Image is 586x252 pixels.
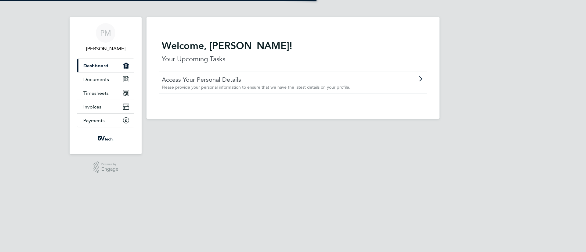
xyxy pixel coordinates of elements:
h2: Welcome, [PERSON_NAME]! [162,40,424,52]
a: Dashboard [77,59,134,72]
span: Timesheets [83,90,109,96]
a: Powered byEngage [93,161,119,173]
a: Go to home page [77,133,134,143]
a: Access Your Personal Details [162,76,390,83]
span: PM [100,29,111,37]
span: Documents [83,76,109,82]
span: Invoices [83,104,101,110]
span: Engage [101,167,118,172]
a: PM[PERSON_NAME] [77,23,134,52]
p: Your Upcoming Tasks [162,54,424,64]
span: Powered by [101,161,118,167]
img: weare5values-logo-retina.png [96,133,115,143]
nav: Main navigation [70,17,142,154]
span: Payments [83,118,105,123]
span: Paul Mallard [77,45,134,52]
a: Documents [77,73,134,86]
span: Please provide your personal information to ensure that we have the latest details on your profile. [162,84,350,90]
a: Payments [77,114,134,127]
a: Timesheets [77,86,134,100]
span: Dashboard [83,63,108,69]
a: Invoices [77,100,134,113]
